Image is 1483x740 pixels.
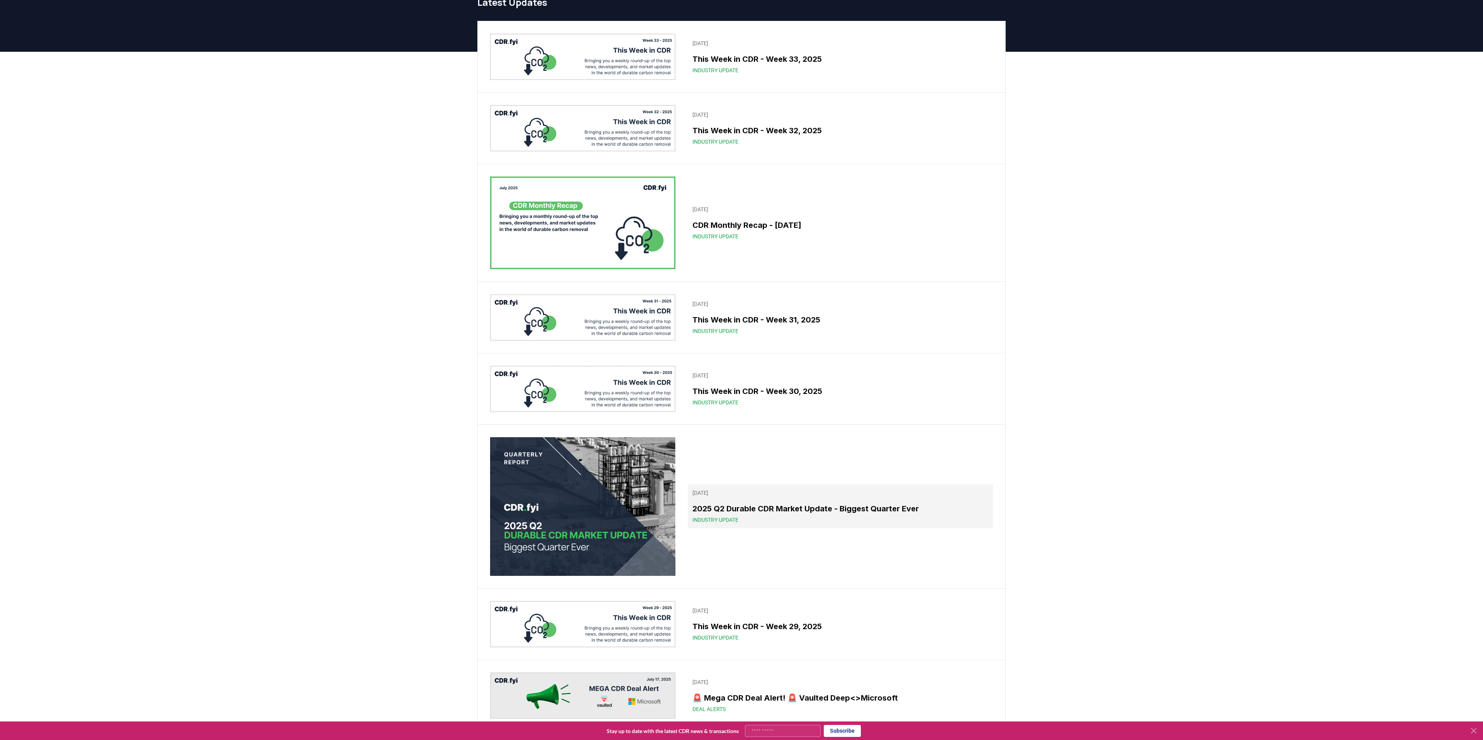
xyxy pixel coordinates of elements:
img: This Week in CDR - Week 33, 2025 blog post image [490,34,675,80]
img: This Week in CDR - Week 29, 2025 blog post image [490,601,675,647]
img: This Week in CDR - Week 32, 2025 blog post image [490,105,675,151]
span: Industry Update [692,327,738,335]
span: Deal Alerts [692,705,726,713]
h3: This Week in CDR - Week 29, 2025 [692,621,988,632]
a: [DATE]This Week in CDR - Week 31, 2025Industry Update [688,295,993,339]
h3: This Week in CDR - Week 31, 2025 [692,314,988,326]
p: [DATE] [692,39,988,47]
a: [DATE]🚨 Mega CDR Deal Alert! 🚨 Vaulted Deep<>MicrosoftDeal Alerts [688,674,993,718]
img: CDR Monthly Recap - July 2025 blog post image [490,177,675,269]
h3: This Week in CDR - Week 33, 2025 [692,53,988,65]
h3: This Week in CDR - Week 32, 2025 [692,125,988,136]
span: Industry Update [692,66,738,74]
p: [DATE] [692,300,988,308]
span: Industry Update [692,516,738,524]
p: [DATE] [692,372,988,379]
span: Industry Update [692,138,738,146]
span: Industry Update [692,233,738,240]
h3: 🚨 Mega CDR Deal Alert! 🚨 Vaulted Deep<>Microsoft [692,692,988,704]
img: 🚨 Mega CDR Deal Alert! 🚨 Vaulted Deep<>Microsoft blog post image [490,672,675,719]
p: [DATE] [692,205,988,213]
a: [DATE]CDR Monthly Recap - [DATE]Industry Update [688,201,993,245]
a: [DATE]This Week in CDR - Week 29, 2025Industry Update [688,602,993,646]
h3: 2025 Q2 Durable CDR Market Update - Biggest Quarter Ever [692,503,988,514]
p: [DATE] [692,111,988,119]
a: [DATE]This Week in CDR - Week 30, 2025Industry Update [688,367,993,411]
span: Industry Update [692,634,738,642]
a: [DATE]2025 Q2 Durable CDR Market Update - Biggest Quarter EverIndustry Update [688,484,993,528]
img: 2025 Q2 Durable CDR Market Update - Biggest Quarter Ever blog post image [490,437,675,576]
span: Industry Update [692,399,738,406]
a: [DATE]This Week in CDR - Week 33, 2025Industry Update [688,35,993,79]
p: [DATE] [692,489,988,497]
a: [DATE]This Week in CDR - Week 32, 2025Industry Update [688,106,993,150]
p: [DATE] [692,607,988,614]
p: [DATE] [692,678,988,686]
img: This Week in CDR - Week 30, 2025 blog post image [490,366,675,412]
h3: CDR Monthly Recap - [DATE] [692,219,988,231]
h3: This Week in CDR - Week 30, 2025 [692,385,988,397]
img: This Week in CDR - Week 31, 2025 blog post image [490,294,675,341]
